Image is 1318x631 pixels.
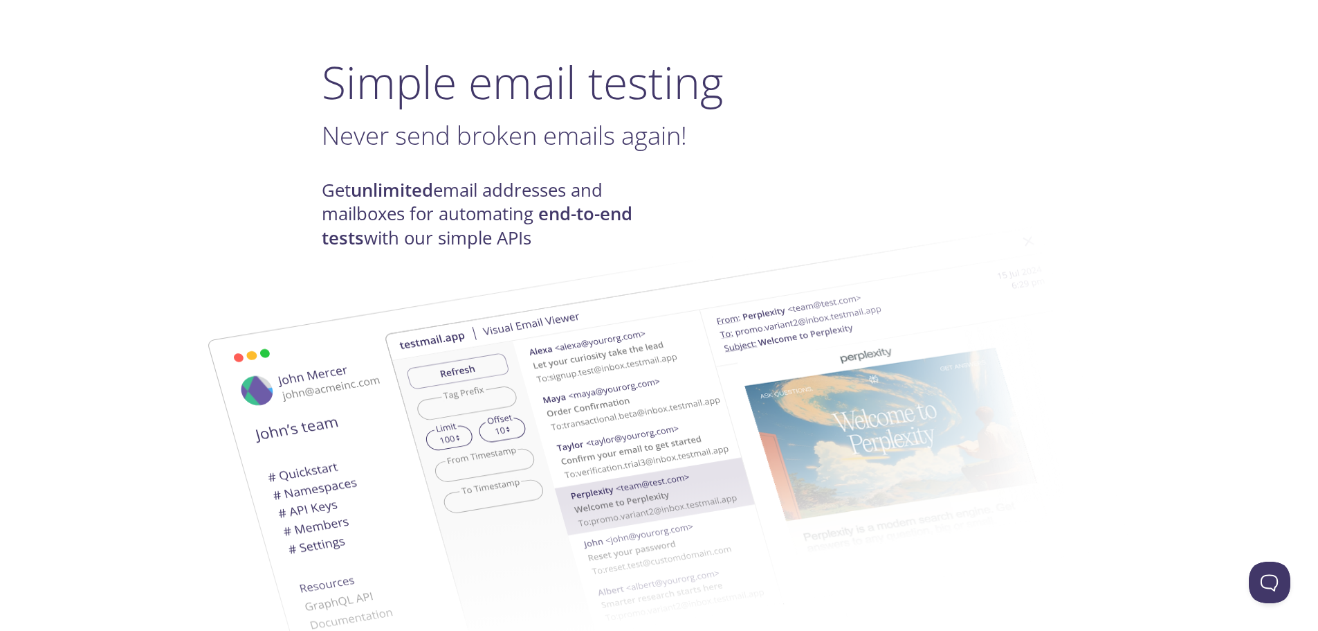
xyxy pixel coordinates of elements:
h1: Simple email testing [322,55,997,109]
strong: end-to-end tests [322,202,632,249]
strong: unlimited [351,178,433,202]
h4: Get email addresses and mailboxes for automating with our simple APIs [322,179,659,250]
iframe: Help Scout Beacon - Open [1249,562,1290,603]
span: Never send broken emails again! [322,118,687,152]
